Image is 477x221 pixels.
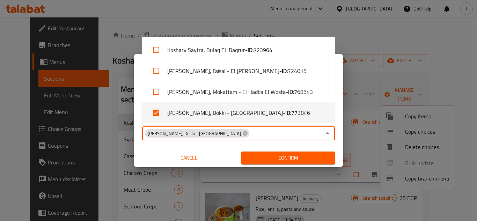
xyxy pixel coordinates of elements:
li: [PERSON_NAME], Faisal - El [PERSON_NAME] [142,60,335,81]
button: Confirm [241,152,335,164]
button: Close [323,128,332,138]
div: [PERSON_NAME], Dokki - [GEOGRAPHIC_DATA] [145,129,249,138]
b: - ID: [283,109,291,117]
span: Confirm [247,154,329,162]
li: [PERSON_NAME], Dokki - [GEOGRAPHIC_DATA] [142,102,335,123]
b: - ID: [279,67,288,75]
span: 724015 [288,67,307,75]
span: 768543 [294,88,313,96]
button: Cancel [142,152,236,164]
span: 723964 [254,46,272,54]
span: [PERSON_NAME], Dokki - [GEOGRAPHIC_DATA] [145,130,244,137]
b: - ID: [286,88,294,96]
li: Koshary Saytra, Bulaq EL Daqrur [142,39,335,60]
li: [PERSON_NAME], Mokattam - El Hadba El Wosta [142,81,335,102]
span: 773846 [291,109,310,117]
b: - ID: [245,46,254,54]
span: Cancel [145,154,233,162]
